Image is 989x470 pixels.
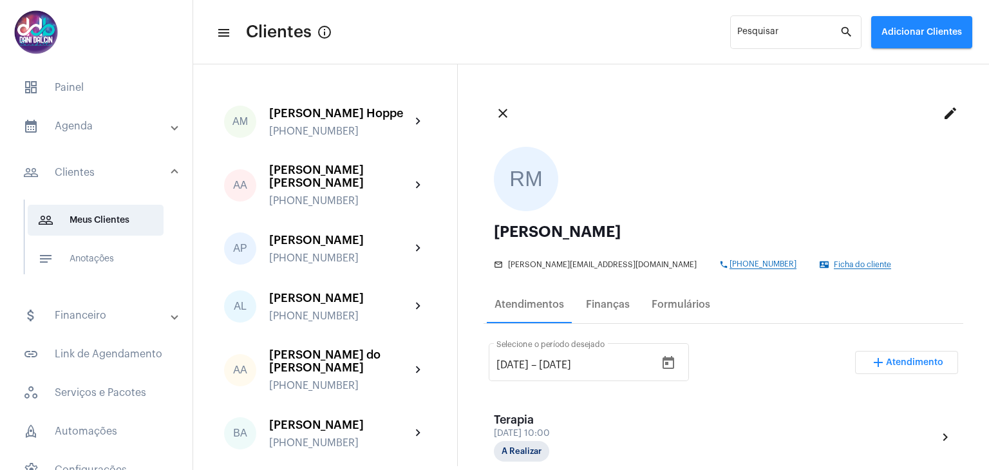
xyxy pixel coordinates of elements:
mat-expansion-panel-header: sidenav iconAgenda [8,111,193,142]
mat-icon: chevron_right [411,362,426,378]
div: [PERSON_NAME] [269,418,411,431]
mat-icon: chevron_right [411,299,426,314]
mat-panel-title: Clientes [23,165,172,180]
div: [PHONE_NUMBER] [269,252,411,264]
div: [PERSON_NAME] [269,234,411,247]
span: sidenav icon [23,385,39,400]
div: Formulários [652,299,710,310]
div: [PERSON_NAME] Hoppe [269,107,411,120]
span: Meus Clientes [28,205,164,236]
div: [PHONE_NUMBER] [269,126,411,137]
span: Clientes [246,22,312,42]
button: Adicionar Clientes [871,16,972,48]
div: Terapia [494,413,623,426]
div: [DATE] 10:00 [494,429,623,438]
span: Automações [13,416,180,447]
span: – [531,359,536,371]
button: Adicionar Atendimento [855,351,958,374]
mat-icon: chevron_right [411,114,426,129]
mat-icon: sidenav icon [23,165,39,180]
span: Serviços e Pacotes [13,377,180,408]
div: [PERSON_NAME] [PERSON_NAME] [269,164,411,189]
mat-expansion-panel-header: sidenav iconClientes [8,152,193,193]
div: [PERSON_NAME] [494,224,953,240]
mat-chip: A Realizar [494,441,549,462]
mat-panel-title: Financeiro [23,308,172,323]
mat-icon: close [495,106,511,121]
span: [PERSON_NAME][EMAIL_ADDRESS][DOMAIN_NAME] [508,261,697,269]
div: BA [224,417,256,449]
span: Link de Agendamento [13,339,180,370]
mat-icon: sidenav icon [23,346,39,362]
mat-expansion-panel-header: sidenav iconFinanceiro [8,300,193,331]
mat-panel-title: Agenda [23,118,172,134]
div: [PHONE_NUMBER] [269,437,411,449]
div: [PERSON_NAME] do [PERSON_NAME] [269,348,411,374]
img: 5016df74-caca-6049-816a-988d68c8aa82.png [10,6,62,58]
span: Anotações [28,243,164,274]
input: Data de início [496,359,529,371]
div: Atendimentos [494,299,564,310]
div: AA [224,169,256,202]
mat-icon: sidenav icon [23,308,39,323]
div: sidenav iconClientes [8,193,193,292]
mat-icon: edit [943,106,958,121]
span: sidenav icon [23,424,39,439]
mat-icon: chevron_right [411,426,426,441]
mat-icon: sidenav icon [23,118,39,134]
span: Painel [13,72,180,103]
mat-icon: chevron_right [411,241,426,256]
mat-icon: sidenav icon [216,25,229,41]
mat-icon: sidenav icon [38,251,53,267]
input: Data do fim [539,359,616,371]
div: [PHONE_NUMBER] [269,195,411,207]
mat-icon: chevron_right [937,429,953,445]
input: Pesquisar [737,30,840,40]
span: [PHONE_NUMBER] [730,260,796,269]
mat-icon: mail_outline [494,260,504,269]
mat-icon: contact_mail [820,260,830,269]
span: sidenav icon [23,80,39,95]
mat-icon: add [871,355,886,370]
button: Open calendar [655,350,681,376]
mat-icon: phone [719,260,730,269]
mat-icon: chevron_right [411,178,426,193]
span: Adicionar Clientes [881,28,962,37]
button: Button that displays a tooltip when focused or hovered over [312,19,337,45]
mat-icon: search [840,24,855,40]
mat-icon: sidenav icon [38,212,53,228]
span: Atendimento [886,358,943,367]
div: AP [224,232,256,265]
div: [PHONE_NUMBER] [269,310,411,322]
mat-icon: Button that displays a tooltip when focused or hovered over [317,24,332,40]
span: Ficha do cliente [834,261,891,269]
div: AL [224,290,256,323]
div: Finanças [586,299,630,310]
div: AA [224,354,256,386]
div: RM [494,147,558,211]
div: [PHONE_NUMBER] [269,380,411,391]
div: AM [224,106,256,138]
div: [PERSON_NAME] [269,292,411,305]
